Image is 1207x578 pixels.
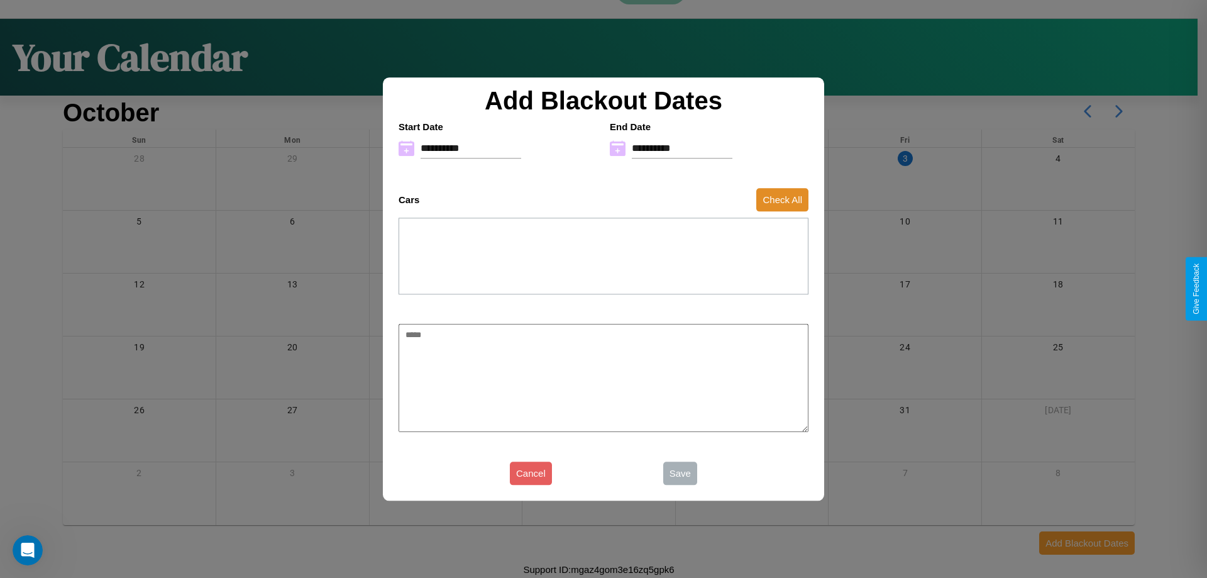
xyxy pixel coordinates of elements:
[399,121,597,132] h4: Start Date
[1192,264,1201,314] div: Give Feedback
[610,121,808,132] h4: End Date
[399,194,419,205] h4: Cars
[756,188,808,211] button: Check All
[13,535,43,565] iframe: Intercom live chat
[510,462,552,485] button: Cancel
[392,87,815,115] h2: Add Blackout Dates
[663,462,697,485] button: Save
